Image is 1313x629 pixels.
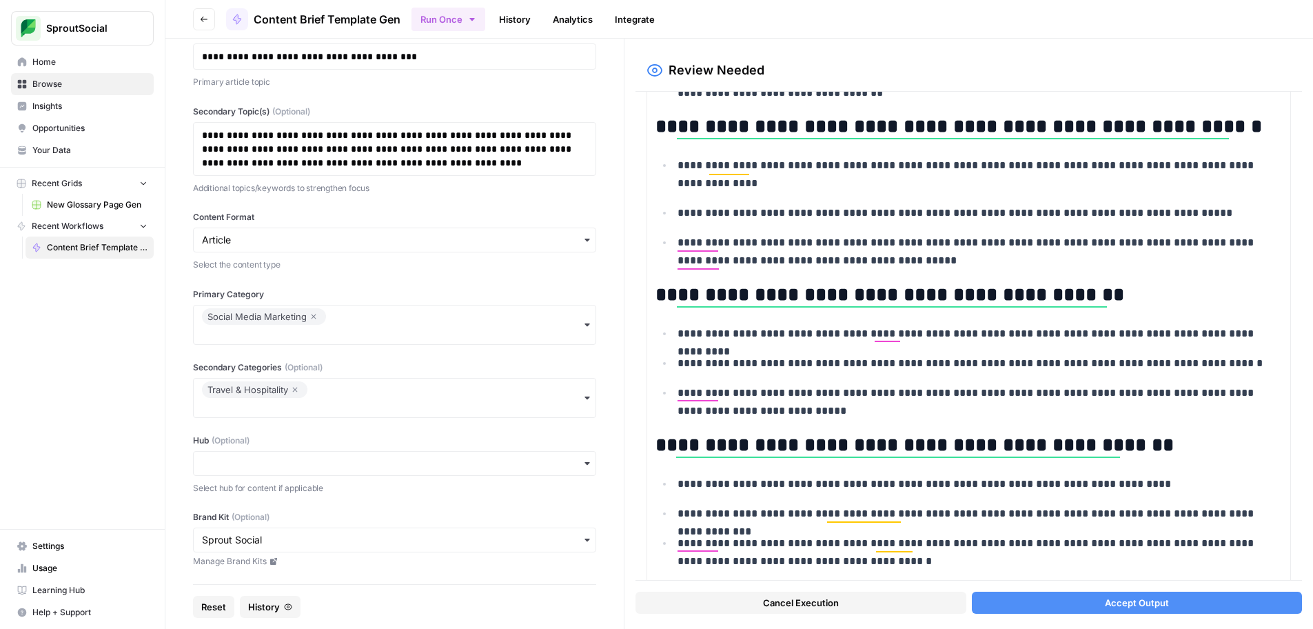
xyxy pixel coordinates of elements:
[193,258,596,272] p: Select the content type
[11,139,154,161] a: Your Data
[32,540,147,552] span: Settings
[193,596,234,618] button: Reset
[202,533,587,547] input: Sprout Social
[193,106,596,118] label: Secondary Topic(s)
[193,75,596,89] p: Primary article topic
[32,606,147,619] span: Help + Support
[11,579,154,601] a: Learning Hub
[1105,596,1169,610] span: Accept Output
[11,216,154,237] button: Recent Workflows
[26,237,154,259] a: Content Brief Template Gen
[201,600,226,614] span: Reset
[193,378,596,418] button: Travel & Hospitality
[11,173,154,194] button: Recent Grids
[11,557,154,579] a: Usage
[32,144,147,157] span: Your Data
[32,220,103,232] span: Recent Workflows
[47,199,147,211] span: New Glossary Page Gen
[32,584,147,597] span: Learning Hub
[46,21,130,35] span: SproutSocial
[254,11,400,28] span: Content Brief Template Gen
[669,61,764,80] h2: Review Needed
[193,361,596,374] label: Secondary Categories
[193,288,596,301] label: Primary Category
[972,592,1303,614] button: Accept Output
[207,381,302,398] div: Travel & Hospitality
[202,233,587,247] input: Article
[32,177,82,190] span: Recent Grids
[193,211,596,223] label: Content Format
[193,555,596,568] a: Manage Brand Kits
[207,308,320,325] div: Social Media Marketing
[411,8,485,31] button: Run Once
[26,194,154,216] a: New Glossary Page Gen
[491,8,539,30] a: History
[193,435,596,447] label: Hub
[226,8,400,30] a: Content Brief Template Gen
[11,117,154,139] a: Opportunities
[193,305,596,345] button: Social Media Marketing
[193,481,596,495] p: Select hub for content if applicable
[11,601,154,623] button: Help + Support
[11,73,154,95] a: Browse
[212,435,250,447] span: (Optional)
[240,596,301,618] button: History
[635,592,966,614] button: Cancel Execution
[32,122,147,134] span: Opportunities
[32,56,147,68] span: Home
[11,535,154,557] a: Settings
[544,8,601,30] a: Analytics
[285,361,323,374] span: (Optional)
[47,241,147,254] span: Content Brief Template Gen
[193,511,596,523] label: Brand Kit
[32,100,147,112] span: Insights
[248,600,280,614] span: History
[11,11,154,46] button: Workspace: SproutSocial
[16,16,41,41] img: SproutSocial Logo
[11,95,154,117] a: Insights
[32,562,147,575] span: Usage
[272,106,310,118] span: (Optional)
[11,51,154,73] a: Home
[763,596,839,610] span: Cancel Execution
[193,181,596,195] p: Additional topics/keywords to strengthen focus
[607,8,663,30] a: Integrate
[232,511,269,523] span: (Optional)
[32,78,147,90] span: Browse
